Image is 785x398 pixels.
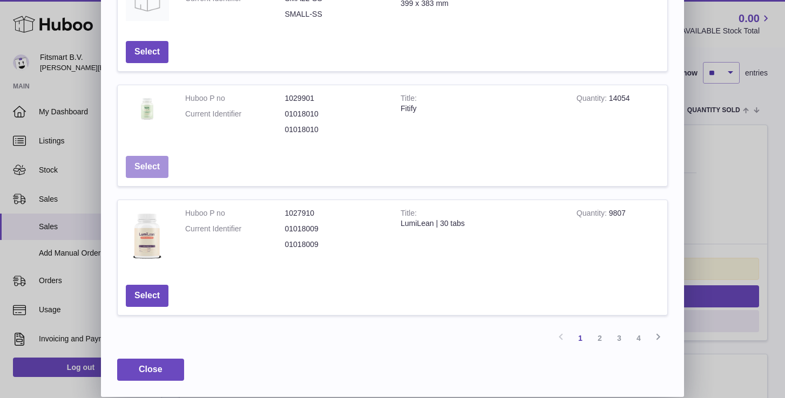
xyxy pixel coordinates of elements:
a: 1 [571,328,590,348]
button: Select [126,156,168,178]
dd: 01018010 [285,125,385,135]
a: 2 [590,328,610,348]
strong: Quantity [577,94,609,105]
button: Select [126,285,168,307]
dt: Current Identifier [185,224,285,234]
div: LumiLean | 30 tabs [401,218,560,229]
dd: 01018010 [285,109,385,119]
dt: Huboo P no [185,93,285,104]
button: Close [117,359,184,381]
dd: SMALL-SS [285,9,385,19]
td: 14054 [569,85,667,148]
dt: Huboo P no [185,208,285,218]
strong: Quantity [577,209,609,220]
dd: 1029901 [285,93,385,104]
dd: 01018009 [285,224,385,234]
img: LumiLean | 30 tabs [126,208,169,266]
dd: 01018009 [285,239,385,250]
strong: Title [401,94,417,105]
a: 4 [629,328,648,348]
td: 9807 [569,200,667,277]
dt: Current Identifier [185,109,285,119]
button: Select [126,41,168,63]
dd: 1027910 [285,208,385,218]
strong: Title [401,209,417,220]
img: Fitify [126,93,169,124]
a: 3 [610,328,629,348]
div: Fitify [401,104,560,114]
span: Close [139,365,163,374]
